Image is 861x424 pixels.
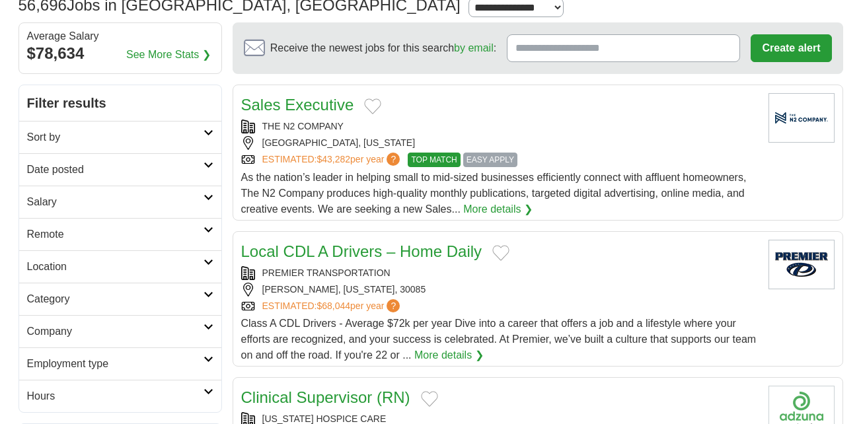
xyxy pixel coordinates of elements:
button: Add to favorite jobs [421,391,438,407]
div: THE N2 COMPANY [241,120,758,133]
h2: Date posted [27,162,204,178]
span: EASY APPLY [463,153,517,167]
button: Add to favorite jobs [364,98,381,114]
button: Create alert [751,34,831,62]
a: Sales Executive [241,96,354,114]
span: $43,282 [317,154,350,164]
a: Date posted [19,153,221,186]
h2: Location [27,259,204,275]
span: $68,044 [317,300,350,311]
span: Class A CDL Drivers - Average $72k per year Dive into a career that offers a job and a lifestyle ... [241,318,757,361]
a: by email [454,42,494,53]
h2: Filter results [19,85,221,121]
a: Local CDL A Drivers – Home Daily [241,242,482,260]
a: See More Stats ❯ [126,47,211,63]
a: Salary [19,186,221,218]
a: Company [19,315,221,347]
a: More details ❯ [463,201,533,217]
div: Average Salary [27,31,213,42]
a: Employment type [19,347,221,380]
a: More details ❯ [414,347,484,363]
div: [PERSON_NAME], [US_STATE], 30085 [241,283,758,297]
span: ? [387,153,400,166]
span: ? [387,299,400,312]
span: As the nation’s leader in helping small to mid-sized businesses efficiently connect with affluent... [241,172,747,215]
a: Hours [19,380,221,412]
a: Category [19,283,221,315]
h2: Category [27,291,204,307]
h2: Salary [27,194,204,210]
a: Location [19,250,221,283]
button: Add to favorite jobs [492,245,509,261]
h2: Company [27,324,204,339]
div: $78,634 [27,42,213,65]
h2: Hours [27,388,204,404]
a: ESTIMATED:$68,044per year? [262,299,403,313]
a: Sort by [19,121,221,153]
h2: Employment type [27,356,204,372]
img: Company logo [768,93,835,143]
h2: Remote [27,227,204,242]
span: TOP MATCH [408,153,460,167]
a: ESTIMATED:$43,282per year? [262,153,403,167]
a: PREMIER TRANSPORTATION [262,267,391,278]
a: Clinical Supervisor (RN) [241,388,410,406]
div: [GEOGRAPHIC_DATA], [US_STATE] [241,136,758,150]
span: Receive the newest jobs for this search : [270,40,496,56]
a: Remote [19,218,221,250]
a: [US_STATE] HOSPICE CARE [262,413,387,424]
img: Premier Transportation logo [768,240,835,289]
h2: Sort by [27,129,204,145]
